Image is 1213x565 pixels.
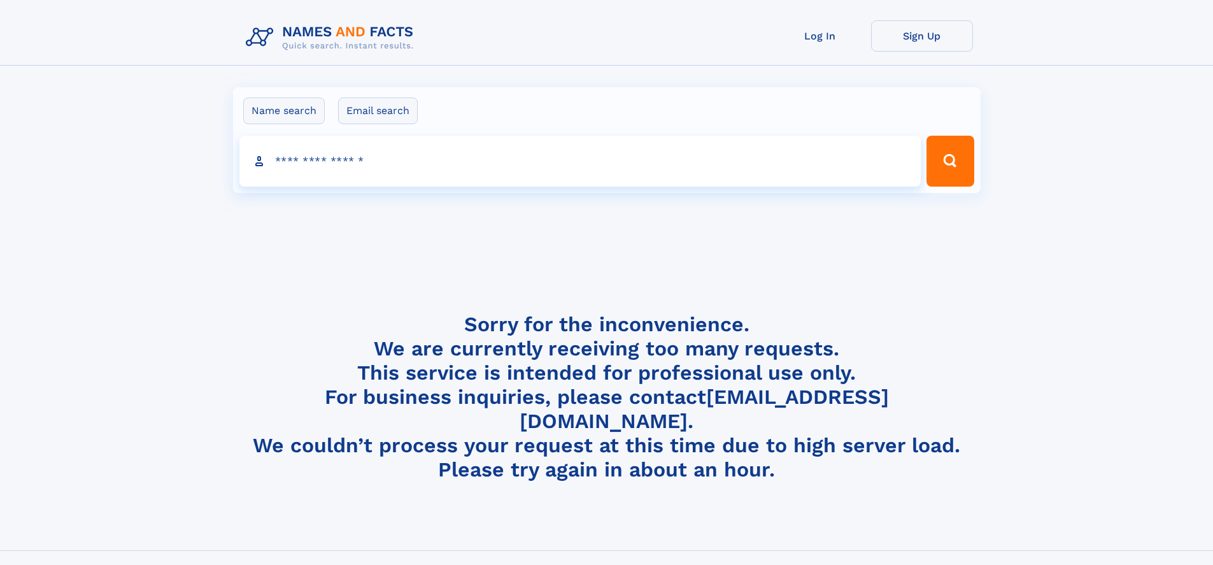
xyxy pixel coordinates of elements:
[241,312,973,482] h4: Sorry for the inconvenience. We are currently receiving too many requests. This service is intend...
[926,136,974,187] button: Search Button
[243,97,325,124] label: Name search
[239,136,921,187] input: search input
[769,20,871,52] a: Log In
[871,20,973,52] a: Sign Up
[520,385,889,433] a: [EMAIL_ADDRESS][DOMAIN_NAME]
[241,20,424,55] img: Logo Names and Facts
[338,97,418,124] label: Email search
